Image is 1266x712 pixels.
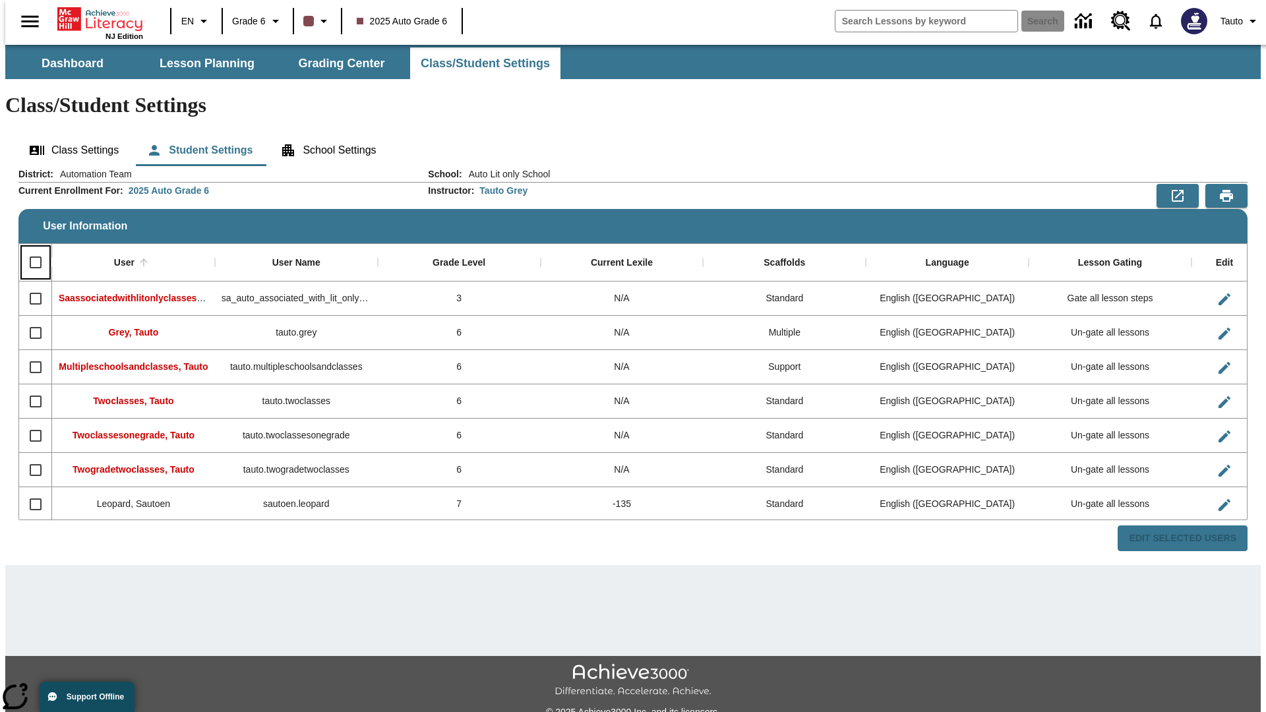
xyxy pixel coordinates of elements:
a: Resource Center, Will open in new tab [1103,3,1139,39]
div: sa_auto_associated_with_lit_only_classes [215,282,378,316]
div: 3 [378,282,541,316]
span: Support Offline [67,692,124,701]
button: Edit User [1211,458,1238,484]
span: Grade 6 [232,15,266,28]
div: 6 [378,316,541,350]
button: Support Offline [40,682,135,712]
div: tauto.grey [215,316,378,350]
div: Lesson Gating [1078,257,1142,269]
div: English (US) [866,384,1029,419]
div: 6 [378,453,541,487]
button: Lesson Planning [141,47,273,79]
span: Grey, Tauto [109,327,159,338]
div: Standard [703,453,866,487]
div: User Information [18,167,1248,552]
div: sautoen.leopard [215,487,378,521]
h2: Current Enrollment For : [18,185,123,196]
button: Print Preview [1205,184,1248,208]
button: Dashboard [7,47,138,79]
h2: Instructor : [428,185,474,196]
div: Tauto Grey [479,184,527,197]
div: tauto.twoclasses [215,384,378,419]
button: Language: EN, Select a language [175,9,218,33]
div: Support [703,350,866,384]
div: N/A [541,282,704,316]
div: Standard [703,282,866,316]
div: tauto.twogradetwoclasses [215,453,378,487]
div: N/A [541,350,704,384]
div: Un-gate all lessons [1029,316,1191,350]
div: -135 [541,487,704,521]
button: Edit User [1211,355,1238,381]
span: Saassociatedwithlitonlyclasses, Saassociatedwithlitonlyclasses [59,293,340,303]
div: English (US) [866,316,1029,350]
span: Twoclassesonegrade, Tauto [73,430,195,440]
div: English (US) [866,350,1029,384]
button: Class/Student Settings [410,47,560,79]
button: Profile/Settings [1215,9,1266,33]
div: N/A [541,384,704,419]
div: Un-gate all lessons [1029,419,1191,453]
button: Grade: Grade 6, Select a grade [227,9,289,33]
div: 2025 Auto Grade 6 [129,184,209,197]
div: N/A [541,453,704,487]
span: Dashboard [42,56,104,71]
button: Grading Center [276,47,407,79]
button: Student Settings [136,134,263,166]
div: English (US) [866,487,1029,521]
div: Un-gate all lessons [1029,453,1191,487]
div: SubNavbar [5,47,562,79]
button: Export to CSV [1157,184,1199,208]
button: School Settings [270,134,386,166]
div: Multiple [703,316,866,350]
div: Current Lexile [591,257,653,269]
div: User Name [272,257,320,269]
div: N/A [541,316,704,350]
button: Open side menu [11,2,49,41]
span: Automation Team [53,167,132,181]
h2: School : [428,169,462,180]
span: NJ Edition [105,32,143,40]
div: Edit [1216,257,1233,269]
div: Standard [703,419,866,453]
div: English (US) [866,419,1029,453]
input: search field [835,11,1017,32]
div: 7 [378,487,541,521]
button: Class Settings [18,134,129,166]
h2: District : [18,169,53,180]
div: tauto.twoclassesonegrade [215,419,378,453]
div: English (US) [866,453,1029,487]
button: Edit User [1211,286,1238,312]
a: Home [57,6,143,32]
div: User [114,257,135,269]
div: SubNavbar [5,45,1261,79]
div: tauto.multipleschoolsandclasses [215,350,378,384]
button: Edit User [1211,492,1238,518]
div: English (US) [866,282,1029,316]
span: User Information [43,220,127,232]
img: Avatar [1181,8,1207,34]
button: Class color is dark brown. Change class color [298,9,337,33]
span: EN [181,15,194,28]
span: Twogradetwoclasses, Tauto [73,464,195,475]
button: Edit User [1211,320,1238,347]
div: Un-gate all lessons [1029,384,1191,419]
div: Un-gate all lessons [1029,487,1191,521]
div: Language [926,257,969,269]
div: 6 [378,350,541,384]
button: Edit User [1211,423,1238,450]
span: Tauto [1221,15,1243,28]
button: Edit User [1211,389,1238,415]
div: 6 [378,384,541,419]
div: Un-gate all lessons [1029,350,1191,384]
span: Class/Student Settings [421,56,550,71]
div: Class/Student Settings [18,134,1248,166]
div: Scaffolds [764,257,805,269]
span: Leopard, Sautoen [97,498,170,509]
div: Standard [703,384,866,419]
span: 2025 Auto Grade 6 [357,15,448,28]
a: Data Center [1067,3,1103,40]
div: Standard [703,487,866,521]
a: Notifications [1139,4,1173,38]
span: Auto Lit only School [462,167,551,181]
